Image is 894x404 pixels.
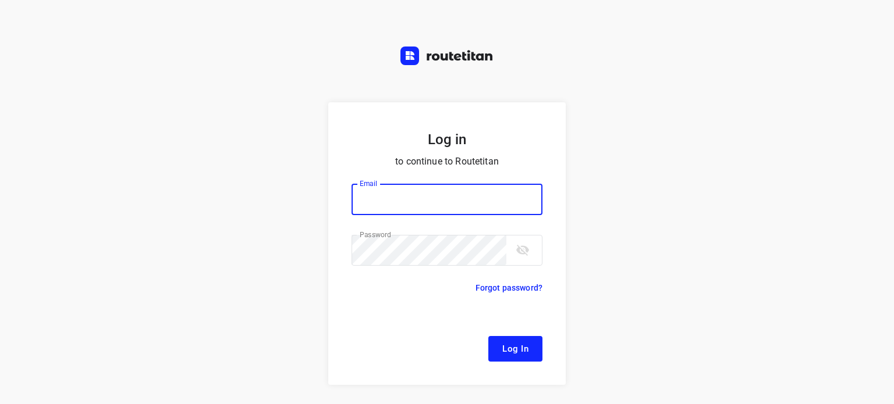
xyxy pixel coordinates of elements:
[488,336,542,362] button: Log In
[352,153,542,170] p: to continue to Routetitan
[400,47,494,65] img: Routetitan
[352,130,542,149] h5: Log in
[502,341,528,356] span: Log In
[476,281,542,295] p: Forgot password?
[511,238,534,262] button: toggle password visibility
